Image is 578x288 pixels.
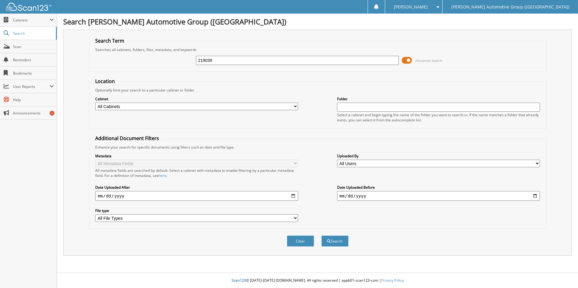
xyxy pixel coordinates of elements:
[63,17,572,27] h1: Search [PERSON_NAME] Automotive Group ([GEOGRAPHIC_DATA])
[13,31,53,36] span: Search
[159,173,167,178] a: here
[92,145,543,150] div: Enhance your search for specific documents using filters such as date and file type.
[95,153,298,158] label: Metadata
[95,168,298,178] div: All metadata fields are searched by default. Select a cabinet with metadata to enable filtering b...
[13,110,54,116] span: Announcements
[13,44,54,49] span: Scan
[337,112,540,123] div: Select a cabinet and begin typing the name of the folder you want to search in. If the name match...
[13,97,54,102] span: Help
[95,191,298,201] input: start
[232,278,246,283] span: Scan123
[95,96,298,101] label: Cabinet
[13,71,54,76] span: Bookmarks
[92,47,543,52] div: Searches all cabinets, folders, files, metadata, and keywords
[92,78,118,85] legend: Location
[13,57,54,62] span: Reminders
[92,88,543,93] div: Optionally limit your search to a particular cabinet or folder
[287,235,314,247] button: Clear
[337,191,540,201] input: end
[394,5,428,9] span: [PERSON_NAME]
[13,18,50,23] span: Cabinets
[381,278,404,283] a: Privacy Policy
[6,3,51,11] img: scan123-logo-white.svg
[95,185,298,190] label: Date Uploaded After
[13,84,50,89] span: User Reports
[50,111,54,116] div: 1
[92,37,127,44] legend: Search Term
[337,153,540,158] label: Uploaded By
[337,185,540,190] label: Date Uploaded Before
[451,5,569,9] span: [PERSON_NAME] Automotive Group ([GEOGRAPHIC_DATA])
[415,58,442,63] span: Advanced Search
[337,96,540,101] label: Folder
[321,235,349,247] button: Search
[92,135,162,142] legend: Additional Document Filters
[57,273,578,288] div: © [DATE]-[DATE] [DOMAIN_NAME]. All rights reserved | appb01-scan123-com |
[95,208,298,213] label: File type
